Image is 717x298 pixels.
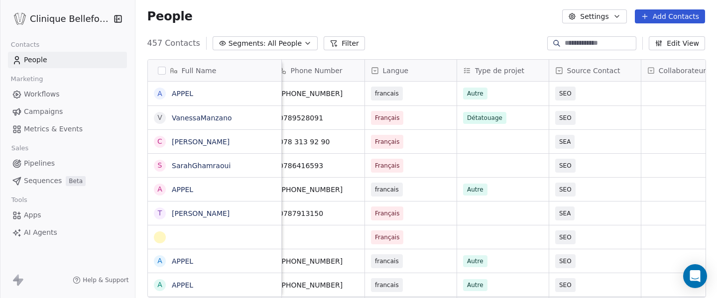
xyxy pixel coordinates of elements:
[172,138,230,146] a: [PERSON_NAME]
[8,52,127,68] a: People
[559,161,572,171] span: SEO
[7,141,33,156] span: Sales
[172,186,193,194] a: APPEL
[279,137,358,147] span: 078 313 92 90
[157,112,162,123] div: V
[457,60,549,81] div: Type de projet
[157,208,162,218] div: T
[549,60,641,81] div: Source Contact
[559,185,572,195] span: SEO
[148,82,282,298] div: grid
[172,114,232,122] a: VanessaManzano
[635,9,705,23] button: Add Contacts
[375,208,399,218] span: Français
[157,160,162,171] div: S
[24,210,41,220] span: Apps
[375,89,399,99] span: francais
[24,55,47,65] span: People
[279,185,358,195] span: [PHONE_NUMBER]
[383,66,409,76] span: Langue
[24,176,62,186] span: Sequences
[8,121,127,137] a: Metrics & Events
[559,137,571,147] span: SEA
[157,136,162,147] div: C
[6,37,44,52] span: Contacts
[324,36,365,50] button: Filter
[66,176,86,186] span: Beta
[83,276,128,284] span: Help & Support
[463,255,487,267] span: Autre
[157,184,162,195] div: A
[375,161,399,171] span: Français
[559,208,571,218] span: SEA
[172,90,193,98] a: APPEL
[375,232,399,242] span: Français
[559,89,572,99] span: SEO
[559,232,572,242] span: SEO
[559,256,572,266] span: SEO
[559,113,572,123] span: SEO
[157,280,162,290] div: A
[8,103,127,120] a: Campaigns
[157,89,162,99] div: A
[172,281,193,289] a: APPEL
[172,162,231,170] a: SarahGhamraoui
[279,280,358,290] span: [PHONE_NUMBER]
[7,193,31,207] span: Tools
[375,137,399,147] span: Français
[157,256,162,266] div: A
[683,264,707,288] div: Open Intercom Messenger
[562,9,626,23] button: Settings
[8,86,127,102] a: Workflows
[148,60,281,81] div: Full Name
[279,256,358,266] span: [PHONE_NUMBER]
[147,37,200,49] span: 457 Contacts
[649,36,705,50] button: Edit View
[24,158,55,169] span: Pipelines
[147,9,193,24] span: People
[279,89,358,99] span: [PHONE_NUMBER]
[463,88,487,99] span: Autre
[24,124,83,134] span: Metrics & Events
[24,106,63,117] span: Campaigns
[375,256,399,266] span: francais
[8,207,127,223] a: Apps
[463,279,487,291] span: Autre
[8,224,127,241] a: AI Agents
[73,276,128,284] a: Help & Support
[567,66,620,76] span: Source Contact
[182,66,217,76] span: Full Name
[365,60,457,81] div: Langue
[375,113,399,123] span: Français
[24,89,60,99] span: Workflows
[8,173,127,189] a: SequencesBeta
[12,10,107,27] button: Clinique Bellefontaine
[279,161,358,171] span: 0786416593
[279,208,358,218] span: 0787913150
[475,66,524,76] span: Type de projet
[172,209,230,217] a: [PERSON_NAME]
[24,227,57,238] span: AI Agents
[14,13,26,25] img: Logo_Bellefontaine_Black.png
[30,12,111,25] span: Clinique Bellefontaine
[6,72,47,87] span: Marketing
[291,66,343,76] span: Phone Number
[8,155,127,172] a: Pipelines
[268,38,302,49] span: All People
[279,113,358,123] span: 0789528091
[463,184,487,196] span: Autre
[172,257,193,265] a: APPEL
[229,38,266,49] span: Segments:
[375,280,399,290] span: francais
[559,280,572,290] span: SEO
[375,185,399,195] span: francais
[273,60,364,81] div: Phone Number
[463,112,506,124] span: Détatouage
